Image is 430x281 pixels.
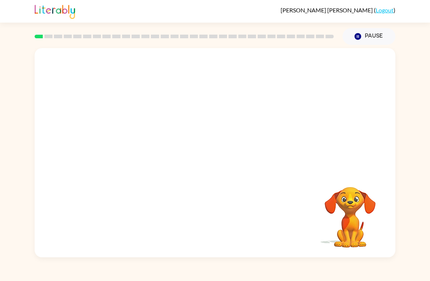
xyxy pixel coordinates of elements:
div: ( ) [281,7,395,13]
span: [PERSON_NAME] [PERSON_NAME] [281,7,374,13]
a: Logout [376,7,394,13]
img: Literably [35,3,75,19]
button: Pause [343,28,395,45]
video: Your browser must support playing .mp4 files to use Literably. Please try using another browser. [314,176,387,249]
